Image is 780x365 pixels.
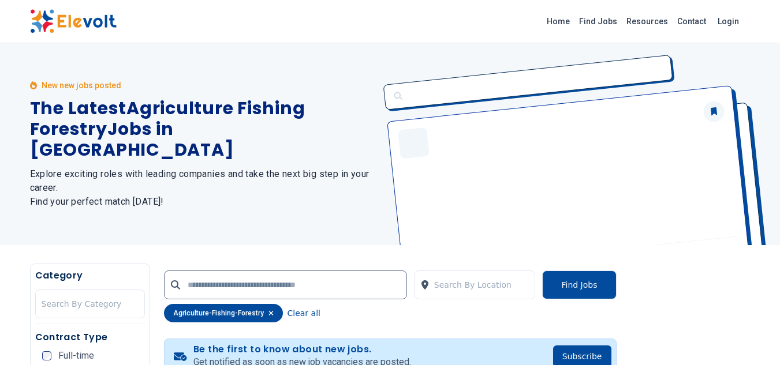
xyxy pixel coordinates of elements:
[574,12,622,31] a: Find Jobs
[42,80,121,91] p: New new jobs posted
[58,351,94,360] span: Full-time
[542,270,616,299] button: Find Jobs
[288,304,320,322] button: Clear all
[542,12,574,31] a: Home
[30,167,376,209] h2: Explore exciting roles with leading companies and take the next big step in your career. Find you...
[30,9,117,33] img: Elevolt
[673,12,711,31] a: Contact
[35,330,145,344] h5: Contract Type
[42,351,51,360] input: Full-time
[622,12,673,31] a: Resources
[30,98,376,160] h1: The Latest Agriculture Fishing Forestry Jobs in [GEOGRAPHIC_DATA]
[35,269,145,283] h5: Category
[164,304,283,322] div: agriculture-fishing-forestry
[711,10,746,33] a: Login
[193,344,411,355] h4: Be the first to know about new jobs.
